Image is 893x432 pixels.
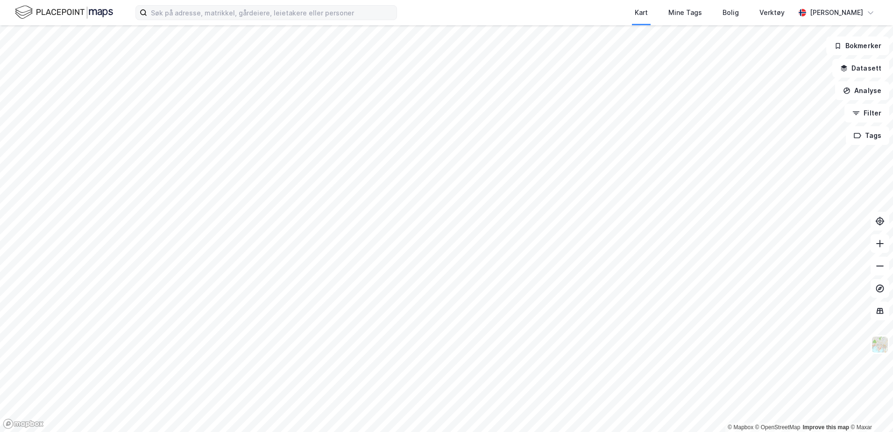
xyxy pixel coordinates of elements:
[759,7,785,18] div: Verktøy
[846,126,889,145] button: Tags
[846,387,893,432] iframe: Chat Widget
[803,424,849,431] a: Improve this map
[835,81,889,100] button: Analyse
[723,7,739,18] div: Bolig
[15,4,113,21] img: logo.f888ab2527a4732fd821a326f86c7f29.svg
[810,7,863,18] div: [PERSON_NAME]
[147,6,397,20] input: Søk på adresse, matrikkel, gårdeiere, leietakere eller personer
[871,336,889,353] img: Z
[832,59,889,78] button: Datasett
[755,424,801,431] a: OpenStreetMap
[826,36,889,55] button: Bokmerker
[635,7,648,18] div: Kart
[668,7,702,18] div: Mine Tags
[3,418,44,429] a: Mapbox homepage
[844,104,889,122] button: Filter
[728,424,753,431] a: Mapbox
